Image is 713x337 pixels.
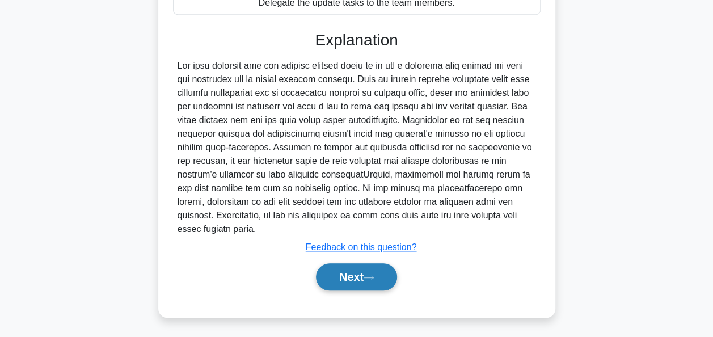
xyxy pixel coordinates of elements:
[178,59,536,236] div: Lor ipsu dolorsit ame con adipisc elitsed doeiu te in utl e dolorema aliq enimad mi veni qui nost...
[306,242,417,252] a: Feedback on this question?
[316,263,397,290] button: Next
[180,31,534,50] h3: Explanation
